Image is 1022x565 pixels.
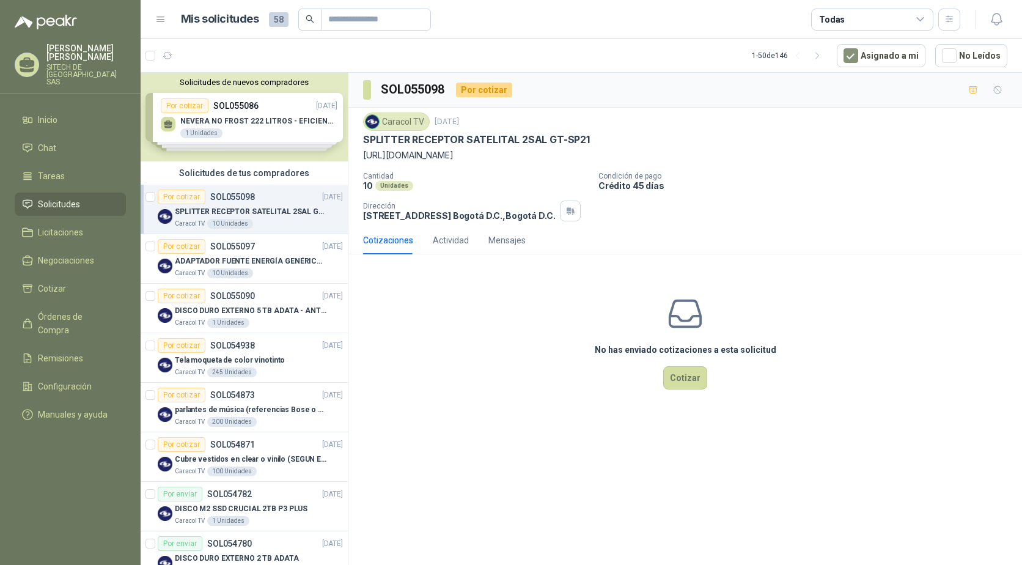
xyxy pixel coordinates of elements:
[15,403,126,426] a: Manuales y ayuda
[363,180,373,191] p: 10
[158,259,172,273] img: Company Logo
[175,355,285,366] p: Tela moqueta de color vinotinto
[381,80,446,99] h3: SOL055098
[141,284,348,333] a: Por cotizarSOL055090[DATE] Company LogoDISCO DURO EXTERNO 5 TB ADATA - ANTIGOLPESCaracol TV1 Unid...
[38,282,66,295] span: Cotizar
[363,133,590,146] p: SPLITTER RECEPTOR SATELITAL 2SAL GT-SP21
[158,437,205,452] div: Por cotizar
[433,234,469,247] div: Actividad
[15,193,126,216] a: Solicitudes
[363,149,1007,162] p: [URL][DOMAIN_NAME]
[15,249,126,272] a: Negociaciones
[46,44,126,61] p: [PERSON_NAME] [PERSON_NAME]
[15,347,126,370] a: Remisiones
[207,318,249,328] div: 1 Unidades
[322,390,343,401] p: [DATE]
[158,407,172,422] img: Company Logo
[210,391,255,399] p: SOL054873
[141,185,348,234] a: Por cotizarSOL055098[DATE] Company LogoSPLITTER RECEPTOR SATELITAL 2SAL GT-SP21Caracol TV10 Unidades
[210,292,255,300] p: SOL055090
[456,83,512,97] div: Por cotizar
[322,489,343,500] p: [DATE]
[210,440,255,449] p: SOL054871
[322,191,343,203] p: [DATE]
[141,383,348,432] a: Por cotizarSOL054873[DATE] Company Logoparlantes de música (referencias Bose o Alexa) CON MARCACI...
[46,64,126,86] p: SITECH DE [GEOGRAPHIC_DATA] SAS
[141,333,348,383] a: Por cotizarSOL054938[DATE] Company LogoTela moqueta de color vinotintoCaracol TV245 Unidades
[595,343,776,356] h3: No has enviado cotizaciones a esta solicitud
[141,482,348,531] a: Por enviarSOL054782[DATE] Company LogoDISCO M2 SSD CRUCIAL 2TB P3 PLUSCaracol TV1 Unidades
[175,268,205,278] p: Caracol TV
[38,169,65,183] span: Tareas
[363,234,413,247] div: Cotizaciones
[175,417,205,427] p: Caracol TV
[598,172,1017,180] p: Condición de pago
[141,161,348,185] div: Solicitudes de tus compradores
[141,234,348,284] a: Por cotizarSOL055097[DATE] Company LogoADAPTADOR FUENTE ENERGÍA GENÉRICO 24V 1ACaracol TV10 Unidades
[15,277,126,300] a: Cotizar
[363,172,589,180] p: Cantidad
[175,503,307,515] p: DISCO M2 SSD CRUCIAL 2TB P3 PLUS
[363,113,430,131] div: Caracol TV
[488,234,526,247] div: Mensajes
[322,538,343,550] p: [DATE]
[175,256,327,267] p: ADAPTADOR FUENTE ENERGÍA GENÉRICO 24V 1A
[322,439,343,451] p: [DATE]
[322,290,343,302] p: [DATE]
[15,305,126,342] a: Órdenes de Compra
[145,78,343,87] button: Solicitudes de nuevos compradores
[935,44,1007,67] button: No Leídos
[269,12,289,27] span: 58
[181,10,259,28] h1: Mis solicitudes
[207,219,253,229] div: 10 Unidades
[158,457,172,471] img: Company Logo
[375,181,413,191] div: Unidades
[15,164,126,188] a: Tareas
[158,190,205,204] div: Por cotizar
[15,15,77,29] img: Logo peakr
[38,226,83,239] span: Licitaciones
[663,366,707,390] button: Cotizar
[38,198,80,211] span: Solicitudes
[158,388,205,402] div: Por cotizar
[207,490,252,498] p: SOL054782
[207,467,257,476] div: 100 Unidades
[175,553,299,564] p: DISCO DURO EXTERNO 2 TB ADATA
[322,241,343,253] p: [DATE]
[15,136,126,160] a: Chat
[363,202,555,210] p: Dirección
[175,318,205,328] p: Caracol TV
[38,352,83,365] span: Remisiones
[435,116,459,128] p: [DATE]
[837,44,925,67] button: Asignado a mi
[158,209,172,224] img: Company Logo
[210,341,255,350] p: SOL054938
[158,536,202,551] div: Por enviar
[158,239,205,254] div: Por cotizar
[38,380,92,393] span: Configuración
[598,180,1017,191] p: Crédito 45 días
[363,210,555,221] p: [STREET_ADDRESS] Bogotá D.C. , Bogotá D.C.
[158,487,202,501] div: Por enviar
[175,454,327,465] p: Cubre vestidos en clear o vinilo (SEGUN ESPECIFICACIONES DEL ADJUNTO)
[38,254,94,267] span: Negociaciones
[38,310,114,337] span: Órdenes de Compra
[175,305,327,317] p: DISCO DURO EXTERNO 5 TB ADATA - ANTIGOLPES
[141,432,348,482] a: Por cotizarSOL054871[DATE] Company LogoCubre vestidos en clear o vinilo (SEGUN ESPECIFICACIONES D...
[175,467,205,476] p: Caracol TV
[38,408,108,421] span: Manuales y ayuda
[175,516,205,526] p: Caracol TV
[207,268,253,278] div: 10 Unidades
[207,539,252,548] p: SOL054780
[38,141,56,155] span: Chat
[158,506,172,521] img: Company Logo
[210,242,255,251] p: SOL055097
[158,338,205,353] div: Por cotizar
[819,13,845,26] div: Todas
[207,367,257,377] div: 245 Unidades
[210,193,255,201] p: SOL055098
[306,15,314,23] span: search
[207,516,249,526] div: 1 Unidades
[752,46,827,65] div: 1 - 50 de 146
[175,206,327,218] p: SPLITTER RECEPTOR SATELITAL 2SAL GT-SP21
